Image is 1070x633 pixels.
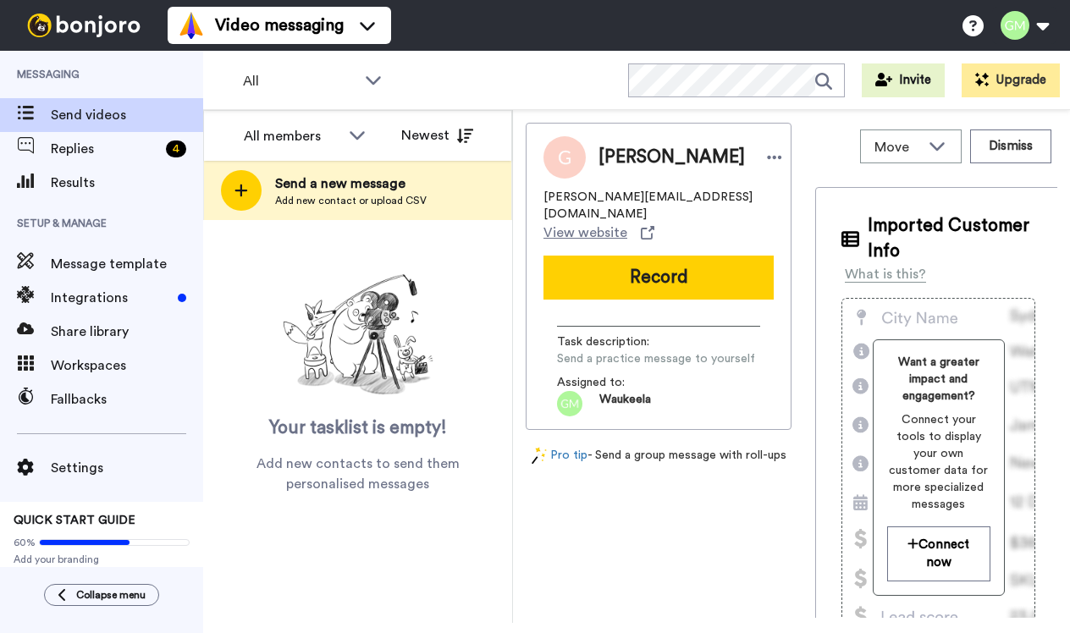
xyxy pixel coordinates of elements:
[543,189,774,223] span: [PERSON_NAME][EMAIL_ADDRESS][DOMAIN_NAME]
[543,136,586,179] img: Image of Ellie
[51,389,203,410] span: Fallbacks
[532,447,547,465] img: magic-wand.svg
[51,254,203,274] span: Message template
[962,63,1060,97] button: Upgrade
[557,374,676,391] span: Assigned to:
[166,140,186,157] div: 4
[275,173,427,194] span: Send a new message
[44,584,159,606] button: Collapse menu
[557,350,755,367] span: Send a practice message to yourself
[229,454,487,494] span: Add new contacts to send them personalised messages
[76,588,146,602] span: Collapse menu
[543,223,627,243] span: View website
[275,194,427,207] span: Add new contact or upload CSV
[543,256,774,300] button: Record
[14,515,135,526] span: QUICK START GUIDE
[532,447,587,465] a: Pro tip
[51,139,159,159] span: Replies
[14,536,36,549] span: 60%
[14,553,190,566] span: Add your branding
[970,129,1051,163] button: Dismiss
[51,105,203,125] span: Send videos
[244,126,340,146] div: All members
[51,322,203,342] span: Share library
[543,223,654,243] a: View website
[868,213,1035,264] span: Imported Customer Info
[51,173,203,193] span: Results
[273,267,443,403] img: ready-set-action.png
[845,264,926,284] div: What is this?
[389,118,486,152] button: Newest
[874,137,920,157] span: Move
[887,354,990,405] span: Want a greater impact and engagement?
[20,14,147,37] img: bj-logo-header-white.svg
[243,71,356,91] span: All
[862,63,945,97] button: Invite
[51,355,203,376] span: Workspaces
[178,12,205,39] img: vm-color.svg
[599,391,651,416] span: Waukeela
[557,391,582,416] img: gm.png
[557,333,676,350] span: Task description :
[51,288,171,308] span: Integrations
[887,526,990,581] button: Connect now
[215,14,344,37] span: Video messaging
[51,458,203,478] span: Settings
[598,145,745,170] span: [PERSON_NAME]
[526,447,791,465] div: - Send a group message with roll-ups
[887,411,990,513] span: Connect your tools to display your own customer data for more specialized messages
[269,416,447,441] span: Your tasklist is empty!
